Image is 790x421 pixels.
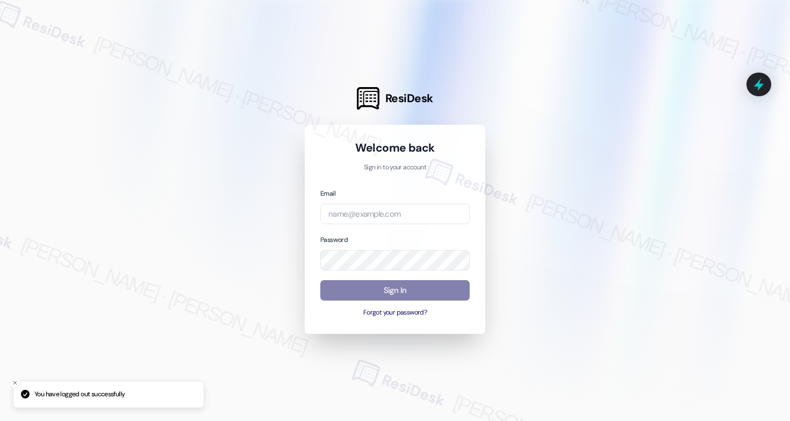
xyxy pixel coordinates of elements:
[320,204,470,225] input: name@example.com
[34,390,125,399] p: You have logged out successfully
[357,87,379,110] img: ResiDesk Logo
[320,280,470,301] button: Sign In
[320,163,470,173] p: Sign in to your account
[320,236,348,244] label: Password
[320,189,335,198] label: Email
[385,91,433,106] span: ResiDesk
[320,140,470,155] h1: Welcome back
[10,377,20,388] button: Close toast
[320,308,470,318] button: Forgot your password?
